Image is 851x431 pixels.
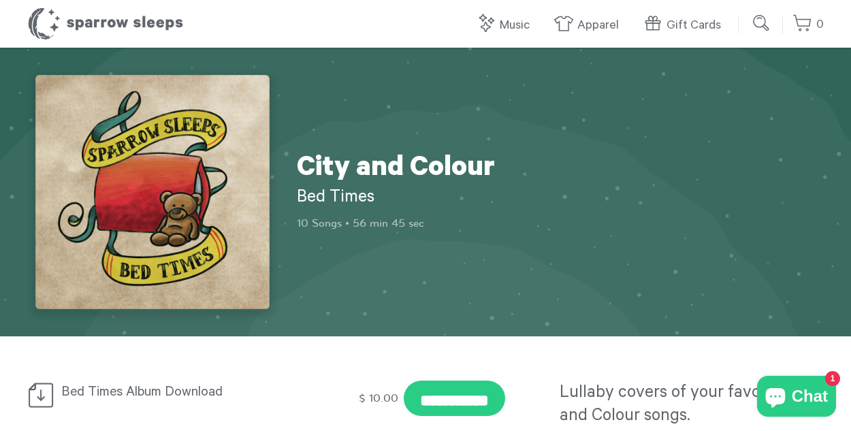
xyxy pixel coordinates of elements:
[643,11,728,40] a: Gift Cards
[297,187,542,210] h2: Bed Times
[476,11,536,40] a: Music
[297,153,542,187] h1: City and Colour
[553,11,626,40] a: Apparel
[748,10,775,37] input: Submit
[35,75,270,309] img: City and Colour - Bed Times
[356,386,400,411] div: $ 10.00
[27,7,184,41] h1: Sparrow Sleeps
[753,376,840,420] inbox-online-store-chat: Shopify online store chat
[792,10,824,39] a: 0
[560,385,821,427] span: Lullaby covers of your favorite City and Colour songs.
[27,381,275,409] div: Bed Times Album Download
[297,216,542,231] p: 10 Songs • 56 min 45 sec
